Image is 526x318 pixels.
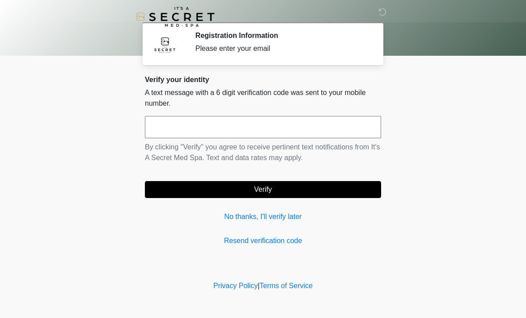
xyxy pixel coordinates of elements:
[136,7,214,27] img: It's A Secret Med Spa Logo
[214,282,258,289] a: Privacy Policy
[258,282,259,289] a: |
[145,87,381,109] p: A text message with a 6 digit verification code was sent to your mobile number.
[145,142,381,163] p: By clicking "Verify" you agree to receive pertinent text notifications from It's A Secret Med Spa...
[195,31,368,40] h2: Registration Information
[145,235,381,246] a: Resend verification code
[259,282,312,289] a: Terms of Service
[145,211,381,222] a: No thanks, I'll verify later
[195,43,368,54] div: Please enter your email
[145,75,381,84] h2: Verify your identity
[145,181,381,198] button: Verify
[152,31,178,58] img: Agent Avatar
